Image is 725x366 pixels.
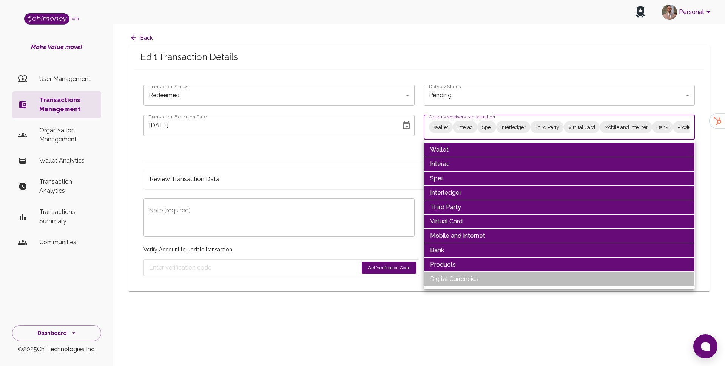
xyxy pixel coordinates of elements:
[424,272,695,286] li: Digital Currencies
[424,171,695,186] li: Spei
[424,243,695,257] li: Bank
[424,214,695,229] li: Virtual Card
[424,157,695,171] li: Interac
[424,143,695,157] li: Wallet
[693,334,717,358] button: Open chat window
[424,200,695,214] li: Third Party
[424,229,695,243] li: Mobile and Internet
[424,186,695,200] li: Interledger
[424,257,695,272] li: Products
